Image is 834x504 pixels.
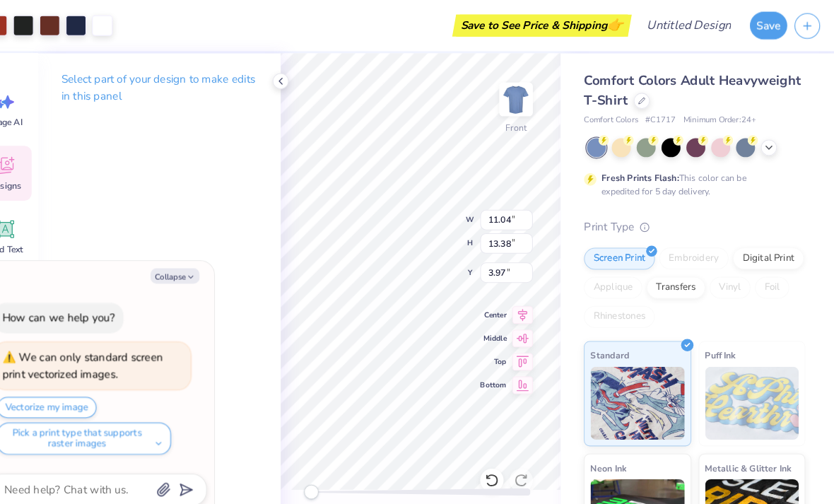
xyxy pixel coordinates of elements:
div: How can we help you? [29,300,138,315]
div: This color can be expedited for 5 day delivery. [609,166,782,192]
div: Rhinestones [592,296,660,317]
span: Metallic & Glitter Ink [709,445,792,460]
button: Save [752,11,788,38]
div: Screen Print [592,240,660,261]
span: Standard [598,336,635,351]
button: Vectorize my image [24,384,120,404]
input: Untitled Design [641,11,745,39]
div: Applique [592,268,648,289]
span: Add Text [15,236,49,247]
span: Neon Ink [598,445,633,460]
span: Center [491,299,517,310]
span: Bottom [491,367,517,378]
div: Print Type [592,211,806,228]
span: Comfort Colors Adult Heavyweight T-Shirt [592,69,801,105]
div: Vinyl [713,268,753,289]
span: Top [491,344,517,356]
div: Accessibility label [321,469,335,483]
strong: Fresh Prints Flash: [609,167,683,178]
span: Middle [491,322,517,333]
div: We can only standard screen print vectorized images. [29,339,184,369]
div: Transfers [652,268,709,289]
span: Puff Ink [709,336,739,351]
span: Designs [16,175,47,186]
div: Front [516,117,536,130]
div: Foil [757,268,790,289]
p: Select part of your design to make edits in this panel [86,69,276,101]
div: Embroidery [664,240,732,261]
span: 👉 [614,16,630,33]
div: Digital Print [736,240,804,261]
span: Comfort Colors [592,110,644,122]
span: # C1717 [651,110,681,122]
img: Front [512,82,540,110]
button: Collapse [172,259,220,274]
span: Minimum Order: 24 + [688,110,758,122]
div: Save to See Price & Shipping [468,14,634,35]
img: Standard [598,355,689,426]
button: Pick a print type that supports raster images [24,409,192,440]
span: Image AI [16,113,49,124]
img: Puff Ink [709,355,800,426]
